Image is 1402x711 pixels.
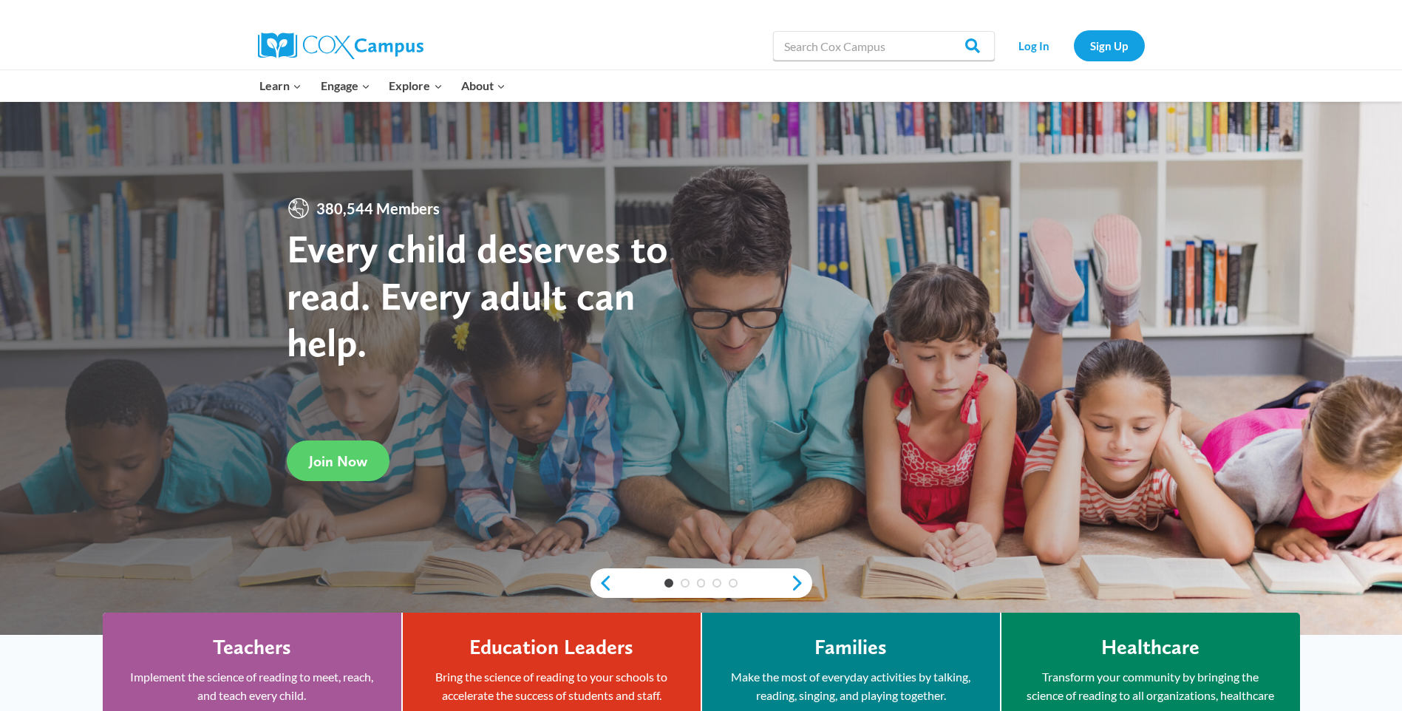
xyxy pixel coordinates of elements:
[310,197,446,220] span: 380,544 Members
[724,667,978,705] p: Make the most of everyday activities by talking, reading, singing, and playing together.
[287,225,668,366] strong: Every child deserves to read. Every adult can help.
[681,579,690,588] a: 2
[287,440,389,481] a: Join Now
[461,76,506,95] span: About
[1002,30,1145,61] nav: Secondary Navigation
[251,70,515,101] nav: Primary Navigation
[664,579,673,588] a: 1
[712,579,721,588] a: 4
[469,635,633,660] h4: Education Leaders
[591,574,613,592] a: previous
[425,667,678,705] p: Bring the science of reading to your schools to accelerate the success of students and staff.
[591,568,812,598] div: content slider buttons
[1002,30,1066,61] a: Log In
[321,76,370,95] span: Engage
[213,635,291,660] h4: Teachers
[258,33,423,59] img: Cox Campus
[729,579,738,588] a: 5
[259,76,302,95] span: Learn
[773,31,995,61] input: Search Cox Campus
[309,452,367,470] span: Join Now
[389,76,442,95] span: Explore
[814,635,887,660] h4: Families
[125,667,379,705] p: Implement the science of reading to meet, reach, and teach every child.
[1074,30,1145,61] a: Sign Up
[790,574,812,592] a: next
[697,579,706,588] a: 3
[1101,635,1199,660] h4: Healthcare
